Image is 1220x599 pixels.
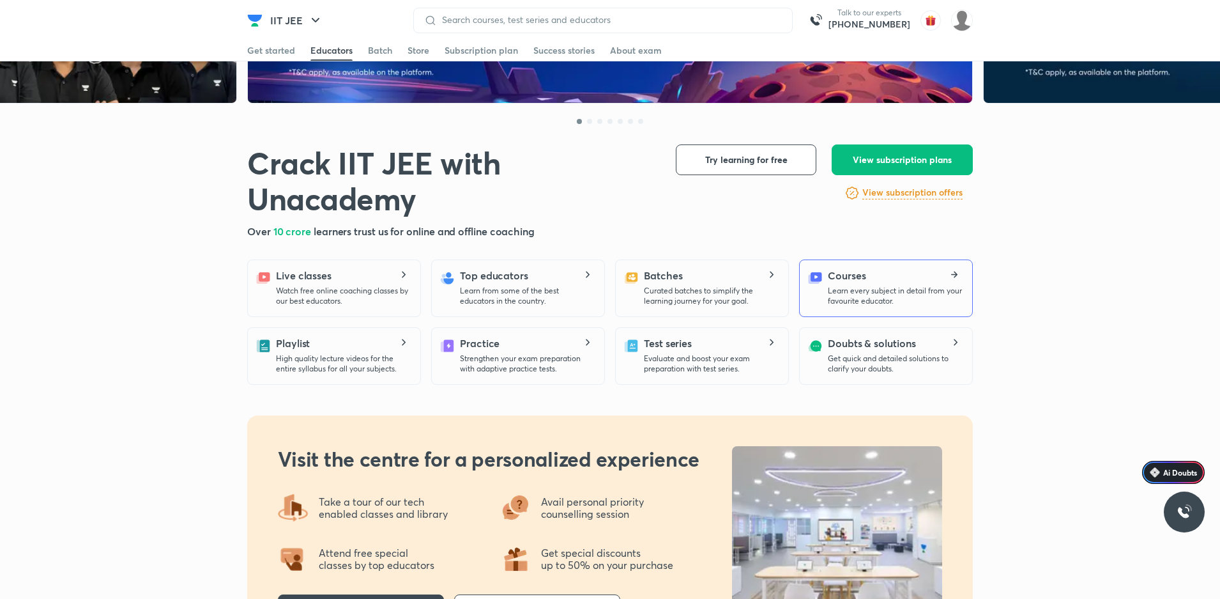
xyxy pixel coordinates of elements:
p: Evaluate and boost your exam preparation with test series. [644,354,778,374]
h5: Doubts & solutions [828,336,916,351]
h5: Playlist [276,336,310,351]
span: 10 crore [273,224,314,238]
span: View subscription plans [853,153,952,166]
a: Success stories [533,40,595,61]
h5: Top educators [460,268,528,283]
span: Ai Doubts [1163,467,1197,478]
p: Curated batches to simplify the learning journey for your goal. [644,286,778,306]
img: offering4.png [278,492,309,523]
h5: Courses [828,268,865,283]
img: offering1.png [500,543,531,574]
div: Get started [247,44,295,57]
h6: View subscription offers [862,186,963,199]
p: Take a tour of our tech enabled classes and library [319,495,448,520]
h2: Visit the centre for a personalized experience [278,446,699,472]
button: Try learning for free [676,144,816,175]
p: Get quick and detailed solutions to clarify your doubts. [828,354,962,374]
p: Get special discounts up to 50% on your purchase [541,547,673,571]
p: Avail personal priority counselling session [541,495,646,520]
a: Educators [310,40,353,61]
span: Over [247,224,273,238]
img: offering2.png [278,543,309,574]
a: Subscription plan [445,40,518,61]
a: Store [408,40,429,61]
a: Get started [247,40,295,61]
div: Batch [368,44,392,57]
p: Learn from some of the best educators in the country. [460,286,594,306]
h5: Practice [460,336,499,351]
img: offering3.png [500,492,531,523]
p: Watch free online coaching classes by our best educators. [276,286,410,306]
img: ttu [1177,504,1192,520]
img: call-us [803,8,828,33]
a: Batch [368,40,392,61]
img: Icon [1150,467,1160,478]
img: Company Logo [247,13,263,28]
h5: Test series [644,336,692,351]
p: Strengthen your exam preparation with adaptive practice tests. [460,354,594,374]
p: High quality lecture videos for the entire syllabus for all your subjects. [276,354,410,374]
a: About exam [610,40,662,61]
p: Learn every subject in detail from your favourite educator. [828,286,962,306]
div: Subscription plan [445,44,518,57]
div: Store [408,44,429,57]
a: Ai Doubts [1142,461,1205,484]
h5: Batches [644,268,682,283]
button: View subscription plans [832,144,973,175]
span: learners trust us for online and offline coaching [314,224,535,238]
p: Talk to our experts [828,8,910,18]
h5: Live classes [276,268,332,283]
div: Educators [310,44,353,57]
a: View subscription offers [862,185,963,201]
div: Success stories [533,44,595,57]
button: IIT JEE [263,8,331,33]
span: Try learning for free [705,153,788,166]
img: avatar [920,10,941,31]
img: koushiki das [951,10,973,31]
p: Attend free special classes by top educators [319,547,434,571]
h1: Crack IIT JEE with Unacademy [247,144,655,216]
input: Search courses, test series and educators [437,15,782,25]
div: About exam [610,44,662,57]
a: [PHONE_NUMBER] [828,18,910,31]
